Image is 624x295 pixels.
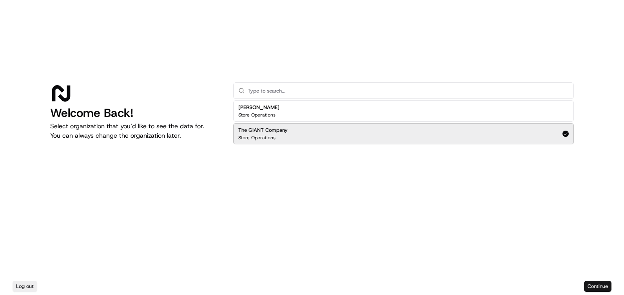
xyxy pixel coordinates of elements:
p: Store Operations [238,135,276,141]
div: Suggestions [233,99,574,146]
h2: The GIANT Company [238,127,288,134]
p: Store Operations [238,112,276,118]
button: Log out [13,281,37,292]
input: Type to search... [248,83,569,98]
h2: [PERSON_NAME] [238,104,279,111]
h1: Welcome Back! [50,106,221,120]
p: Select organization that you’d like to see the data for. You can always change the organization l... [50,122,221,140]
button: Continue [584,281,611,292]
